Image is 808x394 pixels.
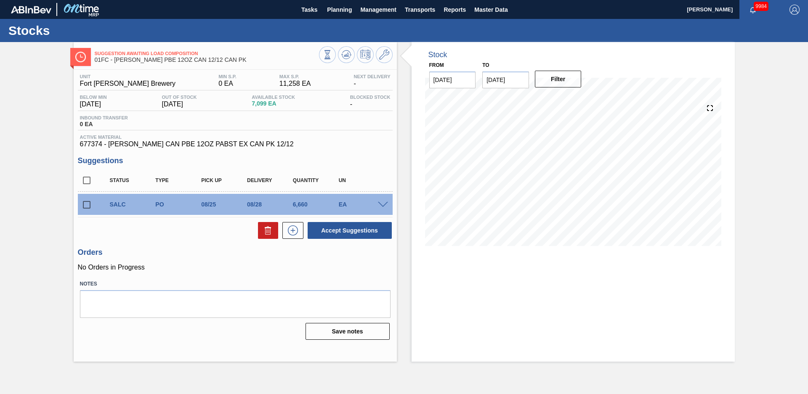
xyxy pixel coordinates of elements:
[254,222,278,239] div: Delete Suggestions
[75,52,86,62] img: Ícone
[353,74,390,79] span: Next Delivery
[78,264,393,271] p: No Orders in Progress
[218,80,237,87] span: 0 EA
[535,71,582,87] button: Filter
[429,71,476,88] input: mm/dd/yyyy
[789,5,800,15] img: Logout
[80,140,391,148] span: 677374 - [PERSON_NAME] CAN PBE 12OZ PABST EX CAN PK 12/12
[319,46,336,63] button: Stocks Overview
[153,201,204,208] div: Purchase order
[80,95,107,100] span: Below Min
[337,201,388,208] div: EA
[162,100,197,108] span: [DATE]
[95,51,319,56] span: Suggestion Awaiting Load Composition
[428,50,447,59] div: Stock
[327,5,352,15] span: Planning
[80,278,391,290] label: Notes
[80,80,176,87] span: Fort [PERSON_NAME] Brewery
[278,222,303,239] div: New suggestion
[306,323,390,340] button: Save notes
[739,4,766,16] button: Notifications
[429,62,444,68] label: From
[218,74,237,79] span: MIN S.P.
[754,2,768,11] span: 9984
[252,95,295,100] span: Available Stock
[108,177,159,183] div: Status
[78,156,393,165] h3: Suggestions
[11,6,51,13] img: TNhmsLtSVTkK8tSr43FrP2fwEKptu5GPRR3wAAAABJRU5ErkJggg==
[108,201,159,208] div: Suggestion Awaiting Load Composition
[78,248,393,257] h3: Orders
[351,74,392,87] div: -
[80,121,128,127] span: 0 EA
[360,5,396,15] span: Management
[291,177,342,183] div: Quantity
[376,46,393,63] button: Go to Master Data / General
[245,201,296,208] div: 08/28/2025
[357,46,374,63] button: Schedule Inventory
[95,57,319,63] span: 01FC - CARR PBE 12OZ CAN 12/12 CAN PK
[482,62,489,68] label: to
[279,74,311,79] span: MAX S.P.
[291,201,342,208] div: 6,660
[300,5,319,15] span: Tasks
[8,26,158,35] h1: Stocks
[474,5,508,15] span: Master Data
[482,71,529,88] input: mm/dd/yyyy
[405,5,435,15] span: Transports
[153,177,204,183] div: Type
[337,177,388,183] div: UN
[80,74,176,79] span: Unit
[199,177,250,183] div: Pick up
[162,95,197,100] span: Out Of Stock
[338,46,355,63] button: Update Chart
[279,80,311,87] span: 11,258 EA
[80,115,128,120] span: Inbound Transfer
[252,100,295,107] span: 7,099 EA
[80,100,107,108] span: [DATE]
[350,95,391,100] span: Blocked Stock
[80,135,391,140] span: Active Material
[308,222,392,239] button: Accept Suggestions
[303,221,393,240] div: Accept Suggestions
[199,201,250,208] div: 08/25/2025
[444,5,466,15] span: Reports
[245,177,296,183] div: Delivery
[348,95,393,108] div: -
